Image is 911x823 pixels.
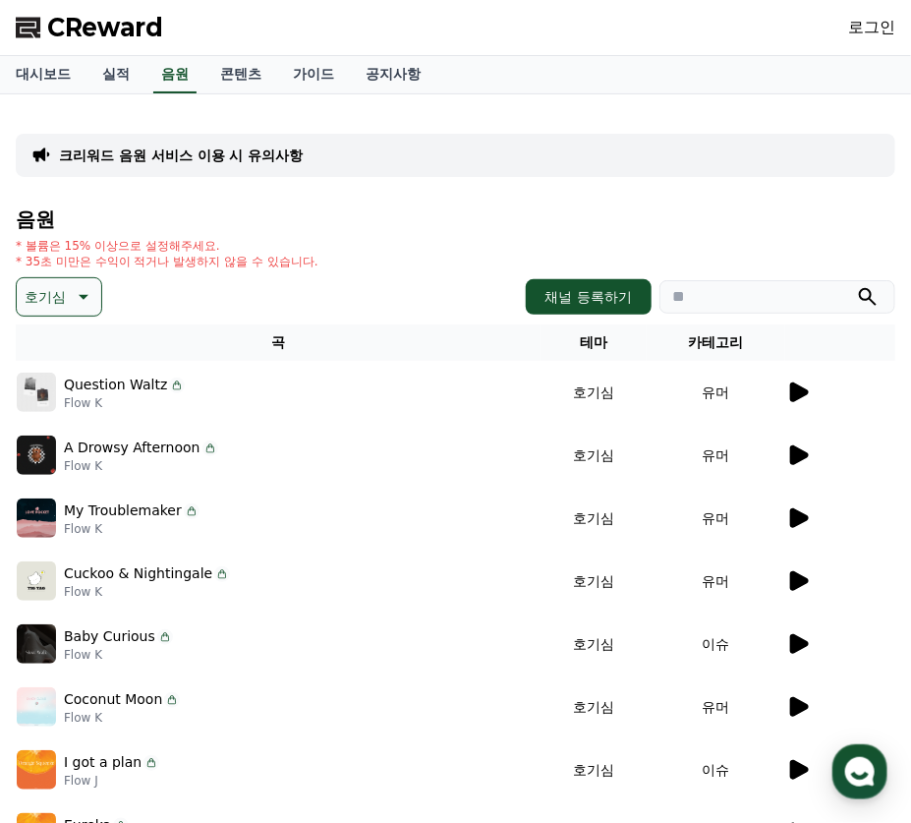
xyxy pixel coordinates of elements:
p: 호기심 [25,283,66,311]
span: 홈 [62,653,74,669]
p: Flow K [64,584,230,600]
td: 호기심 [541,676,646,738]
img: music [17,561,56,601]
p: Flow K [64,647,173,663]
p: * 35초 미만은 수익이 적거나 발생하지 않을 수 있습니다. [16,254,318,269]
img: music [17,750,56,790]
img: music [17,687,56,727]
td: 호기심 [541,550,646,613]
td: 이슈 [647,738,785,801]
a: 실적 [86,56,145,93]
p: I got a plan [64,752,142,773]
a: 공지사항 [350,56,436,93]
td: 이슈 [647,613,785,676]
a: 크리워드 음원 서비스 이용 시 유의사항 [59,146,303,165]
p: Cuckoo & Nightingale [64,563,212,584]
td: 유머 [647,676,785,738]
button: 채널 등록하기 [526,279,652,315]
th: 곡 [16,324,541,361]
a: 음원 [153,56,197,93]
a: CReward [16,12,163,43]
td: 유머 [647,361,785,424]
td: 호기심 [541,424,646,487]
p: Flow K [64,710,180,726]
td: 유머 [647,550,785,613]
p: Flow J [64,773,159,789]
a: 가이드 [277,56,350,93]
p: Question Waltz [64,375,167,395]
img: music [17,499,56,538]
span: 설정 [304,653,327,669]
td: 호기심 [541,487,646,550]
td: 유머 [647,487,785,550]
a: 설정 [254,623,377,673]
p: A Drowsy Afternoon [64,438,200,458]
p: Flow K [64,395,185,411]
button: 호기심 [16,277,102,317]
a: 콘텐츠 [204,56,277,93]
p: Baby Curious [64,626,155,647]
td: 호기심 [541,613,646,676]
th: 테마 [541,324,646,361]
span: CReward [47,12,163,43]
td: 유머 [647,424,785,487]
p: * 볼륨은 15% 이상으로 설정해주세요. [16,238,318,254]
a: 홈 [6,623,130,673]
img: music [17,436,56,475]
th: 카테고리 [647,324,785,361]
img: music [17,373,56,412]
a: 대화 [130,623,254,673]
span: 대화 [180,654,203,670]
img: music [17,624,56,664]
a: 로그인 [848,16,895,39]
td: 호기심 [541,361,646,424]
h4: 음원 [16,208,895,230]
p: Coconut Moon [64,689,162,710]
td: 호기심 [541,738,646,801]
p: Flow K [64,521,199,537]
p: My Troublemaker [64,500,182,521]
p: Flow K [64,458,218,474]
